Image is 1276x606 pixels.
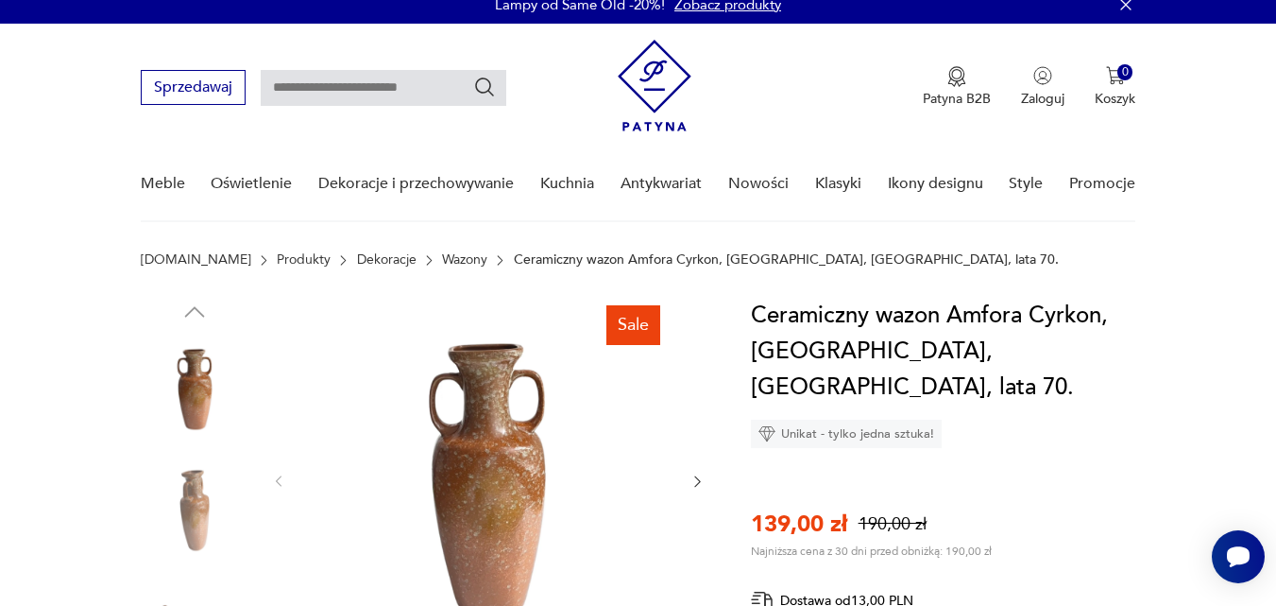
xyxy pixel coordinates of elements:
[442,252,487,268] a: Wazony
[758,425,775,442] img: Ikona diamentu
[751,544,992,559] p: Najniższa cena z 30 dni przed obniżką: 190,00 zł
[923,66,991,108] a: Ikona medaluPatyna B2B
[606,305,660,345] div: Sale
[277,252,331,268] a: Produkty
[923,66,991,108] button: Patyna B2B
[1021,66,1064,108] button: Zaloguj
[1069,147,1135,220] a: Promocje
[473,76,496,98] button: Szukaj
[141,457,248,564] img: Zdjęcie produktu Ceramiczny wazon Amfora Cyrkon, Bolesławiec, Polska, lata 70.
[1117,64,1133,80] div: 0
[751,298,1149,406] h1: Ceramiczny wazon Amfora Cyrkon, [GEOGRAPHIC_DATA], [GEOGRAPHIC_DATA], lata 70.
[815,147,861,220] a: Klasyki
[1021,90,1064,108] p: Zaloguj
[211,147,292,220] a: Oświetlenie
[621,147,702,220] a: Antykwariat
[1106,66,1125,85] img: Ikona koszyka
[1033,66,1052,85] img: Ikonka użytkownika
[947,66,966,87] img: Ikona medalu
[1095,66,1135,108] button: 0Koszyk
[141,336,248,443] img: Zdjęcie produktu Ceramiczny wazon Amfora Cyrkon, Bolesławiec, Polska, lata 70.
[1212,530,1265,583] iframe: Smartsupp widget button
[728,147,789,220] a: Nowości
[859,512,927,536] p: 190,00 zł
[141,252,251,268] a: [DOMAIN_NAME]
[318,147,514,220] a: Dekoracje i przechowywanie
[1009,147,1043,220] a: Style
[618,40,691,131] img: Patyna - sklep z meblami i dekoracjami vintage
[141,70,246,105] button: Sprzedawaj
[1095,90,1135,108] p: Koszyk
[357,252,417,268] a: Dekoracje
[514,252,1059,268] p: Ceramiczny wazon Amfora Cyrkon, [GEOGRAPHIC_DATA], [GEOGRAPHIC_DATA], lata 70.
[888,147,983,220] a: Ikony designu
[751,420,942,448] div: Unikat - tylko jedna sztuka!
[751,509,847,540] p: 139,00 zł
[540,147,594,220] a: Kuchnia
[923,90,991,108] p: Patyna B2B
[141,147,185,220] a: Meble
[141,82,246,95] a: Sprzedawaj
